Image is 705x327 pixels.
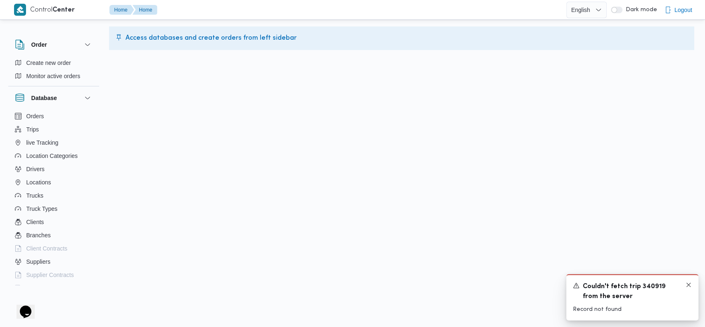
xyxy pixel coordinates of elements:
span: Monitor active orders [26,71,81,81]
img: X8yXhbKr1z7QwAAAABJRU5ErkJggg== [14,4,26,16]
button: Monitor active orders [12,69,96,83]
span: Supplier Contracts [26,270,74,280]
button: Logout [661,2,696,18]
span: Drivers [26,164,45,174]
span: Suppliers [26,257,50,267]
button: Client Contracts [12,242,96,255]
span: Client Contracts [26,243,68,253]
button: Location Categories [12,149,96,162]
button: Home [133,5,157,15]
span: Truck Types [26,204,57,214]
iframe: chat widget [8,294,35,319]
span: Locations [26,177,51,187]
span: Access databases and create orders from left sidebar [126,33,297,43]
button: Orders [12,110,96,123]
span: Trucks [26,191,43,200]
div: Database [8,110,99,289]
div: Notification [573,282,692,302]
button: Truck Types [12,202,96,215]
span: Branches [26,230,51,240]
b: Center [52,7,75,13]
div: Order [8,56,99,86]
span: Location Categories [26,151,78,161]
p: Record not found [573,305,692,314]
button: Supplier Contracts [12,268,96,282]
h3: Order [31,40,47,50]
button: Locations [12,176,96,189]
button: Branches [12,229,96,242]
span: Logout [674,5,692,15]
button: Trucks [12,189,96,202]
button: live Tracking [12,136,96,149]
span: Trips [26,124,39,134]
span: Couldn't fetch trip 340919 from the server [583,282,682,302]
button: Devices [12,282,96,295]
button: Create new order [12,56,96,69]
span: Clients [26,217,44,227]
span: Create new order [26,58,71,68]
span: Devices [26,283,47,293]
button: Drivers [12,162,96,176]
button: Home [109,5,134,15]
button: Clients [12,215,96,229]
h3: Database [31,93,57,103]
button: Database [15,93,93,103]
button: Suppliers [12,255,96,268]
button: Trips [12,123,96,136]
button: Dismiss toast [685,282,692,288]
button: Order [15,40,93,50]
span: Dark mode [622,7,657,13]
span: Orders [26,111,44,121]
span: live Tracking [26,138,59,148]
